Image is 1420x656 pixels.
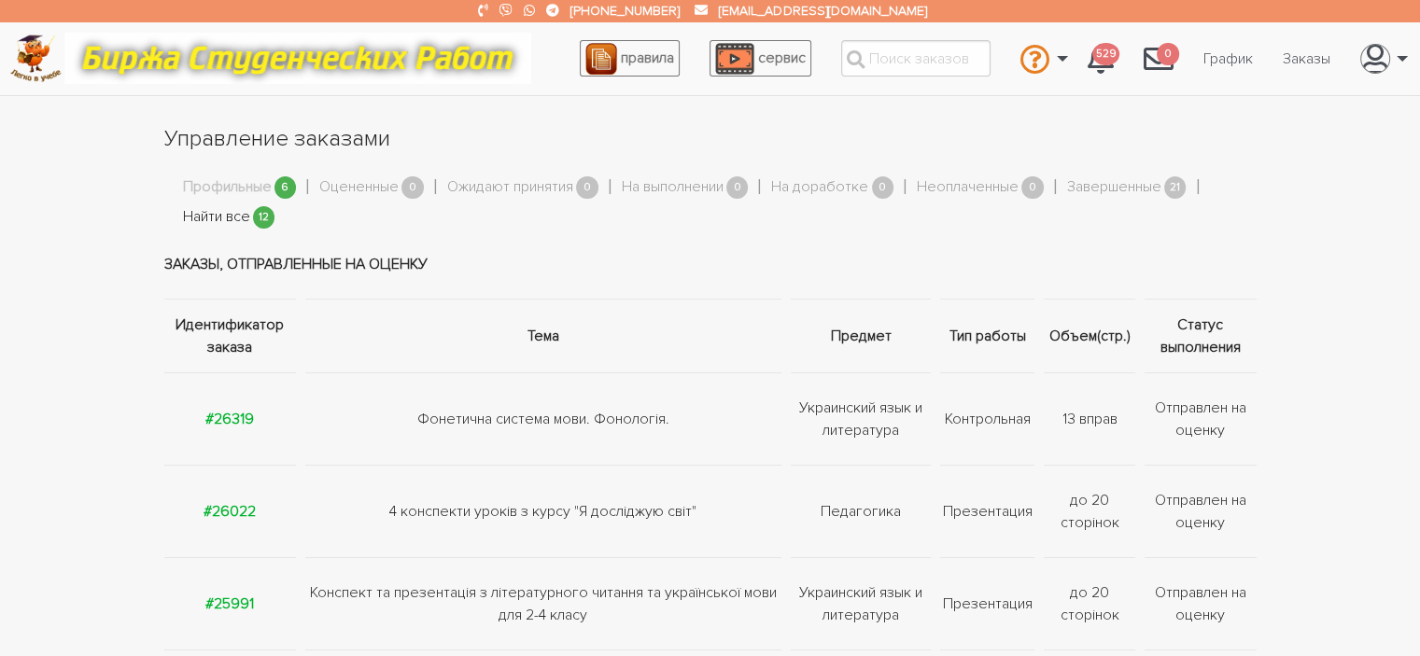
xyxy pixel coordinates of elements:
th: Идентификатор заказа [164,299,301,372]
a: #25991 [205,594,254,613]
input: Поиск заказов [841,40,991,77]
a: Ожидают принятия [447,175,573,200]
td: Отправлен на оценку [1140,372,1257,465]
td: Фонетична система мови. Фонологія. [301,372,786,465]
span: 6 [274,176,297,200]
td: Презентация [935,465,1039,557]
a: 529 [1073,34,1129,84]
span: 0 [576,176,598,200]
span: сервис [758,49,806,67]
a: Заказы [1268,41,1345,77]
span: 529 [1092,43,1119,66]
span: 0 [726,176,749,200]
td: Заказы, отправленные на оценку [164,230,1257,300]
a: правила [580,40,680,77]
a: Завершенные [1067,175,1161,200]
td: до 20 сторінок [1039,465,1140,557]
h1: Управление заказами [164,123,1257,155]
a: Профильные [183,175,272,200]
a: На выполнении [622,175,724,200]
td: Украинский язык и литература [786,557,935,649]
td: Презентация [935,557,1039,649]
th: Тема [301,299,786,372]
td: до 20 сторінок [1039,557,1140,649]
span: 12 [253,206,275,230]
img: play_icon-49f7f135c9dc9a03216cfdbccbe1e3994649169d890fb554cedf0eac35a01ba8.png [715,43,754,75]
a: #26319 [205,410,254,428]
td: Контрольная [935,372,1039,465]
img: logo-c4363faeb99b52c628a42810ed6dfb4293a56d4e4775eb116515dfe7f33672af.png [10,35,62,82]
img: motto-12e01f5a76059d5f6a28199ef077b1f78e012cfde436ab5cf1d4517935686d32.gif [64,33,531,84]
a: [PHONE_NUMBER] [570,3,680,19]
a: 0 [1129,34,1188,84]
td: 4 конспекти уроків з курсу "Я досліджую світ" [301,465,786,557]
a: Неоплаченные [917,175,1019,200]
td: Отправлен на оценку [1140,557,1257,649]
td: Украинский язык и литература [786,372,935,465]
a: Найти все [183,205,250,230]
span: 0 [1021,176,1044,200]
a: сервис [710,40,811,77]
span: 21 [1164,176,1187,200]
td: Отправлен на оценку [1140,465,1257,557]
th: Объем(стр.) [1039,299,1140,372]
td: Конспект та презентація з літературного читання та української мови для 2-4 класу [301,557,786,649]
a: #26022 [204,502,256,521]
img: agreement_icon-feca34a61ba7f3d1581b08bc946b2ec1ccb426f67415f344566775c155b7f62c.png [585,43,617,75]
span: 0 [872,176,894,200]
span: 0 [401,176,424,200]
span: 0 [1157,43,1179,66]
a: Оцененные [319,175,399,200]
th: Предмет [786,299,935,372]
span: правила [621,49,674,67]
a: График [1188,41,1268,77]
a: На доработке [771,175,868,200]
th: Тип работы [935,299,1039,372]
td: 13 вправ [1039,372,1140,465]
a: [EMAIL_ADDRESS][DOMAIN_NAME] [719,3,926,19]
th: Статус выполнения [1140,299,1257,372]
td: Педагогика [786,465,935,557]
